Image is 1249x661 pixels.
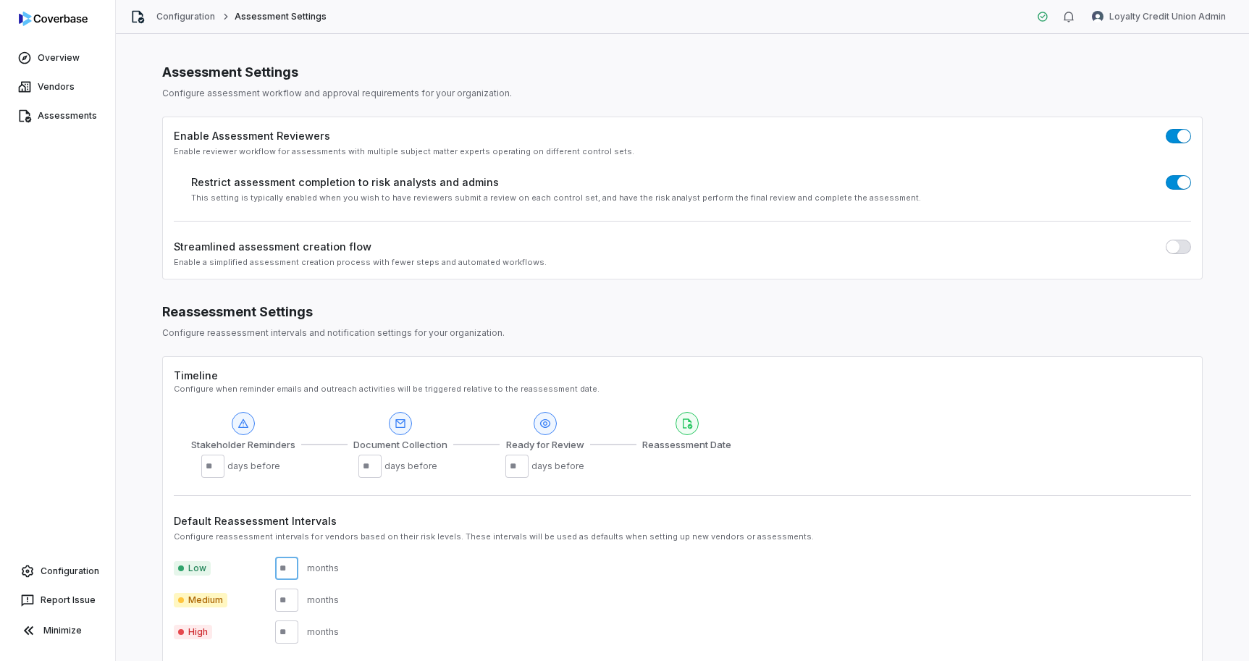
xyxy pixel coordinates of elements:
[1092,11,1103,22] img: Loyalty Credit Union Admin avatar
[174,531,1191,542] div: Configure reassessment intervals for vendors based on their risk levels. These intervals will be ...
[353,438,447,452] span: Document Collection
[3,103,112,129] a: Assessments
[162,327,1203,339] p: Configure reassessment intervals and notification settings for your organization.
[506,438,584,452] span: Ready for Review
[235,11,327,22] span: Assessment Settings
[174,384,1191,395] div: Configure when reminder emails and outreach activities will be triggered relative to the reassess...
[191,193,1191,203] div: This setting is typically enabled when you wish to have reviewers submit a review on each control...
[6,616,109,645] button: Minimize
[1083,6,1235,28] button: Loyalty Credit Union Admin avatarLoyalty Credit Union Admin
[6,558,109,584] a: Configuration
[19,12,88,26] img: logo-D7KZi-bG.svg
[307,594,339,606] div: months
[3,45,112,71] a: Overview
[642,438,731,452] span: Reassessment Date
[174,513,1191,529] label: Default Reassessment Intervals
[6,587,109,613] button: Report Issue
[191,174,499,190] label: Restrict assessment completion to risk analysts and admins
[174,257,1191,268] div: Enable a simplified assessment creation process with fewer steps and automated workflows.
[191,438,295,452] span: Stakeholder Reminders
[162,63,1203,82] h1: Assessment Settings
[162,303,1203,321] div: Reassessment Settings
[307,563,339,574] div: months
[3,74,112,100] a: Vendors
[307,626,339,638] div: months
[174,593,227,607] span: Medium
[174,625,212,639] span: High
[162,88,1203,99] p: Configure assessment workflow and approval requirements for your organization.
[384,460,442,472] span: days before
[174,561,211,576] span: Low
[174,369,218,382] label: Timeline
[174,239,371,254] label: Streamlined assessment creation flow
[1109,11,1226,22] span: Loyalty Credit Union Admin
[531,460,584,472] div: days before
[227,460,285,472] span: days before
[174,146,1191,157] div: Enable reviewer workflow for assessments with multiple subject matter experts operating on differ...
[156,11,216,22] a: Configuration
[174,128,330,143] label: Enable Assessment Reviewers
